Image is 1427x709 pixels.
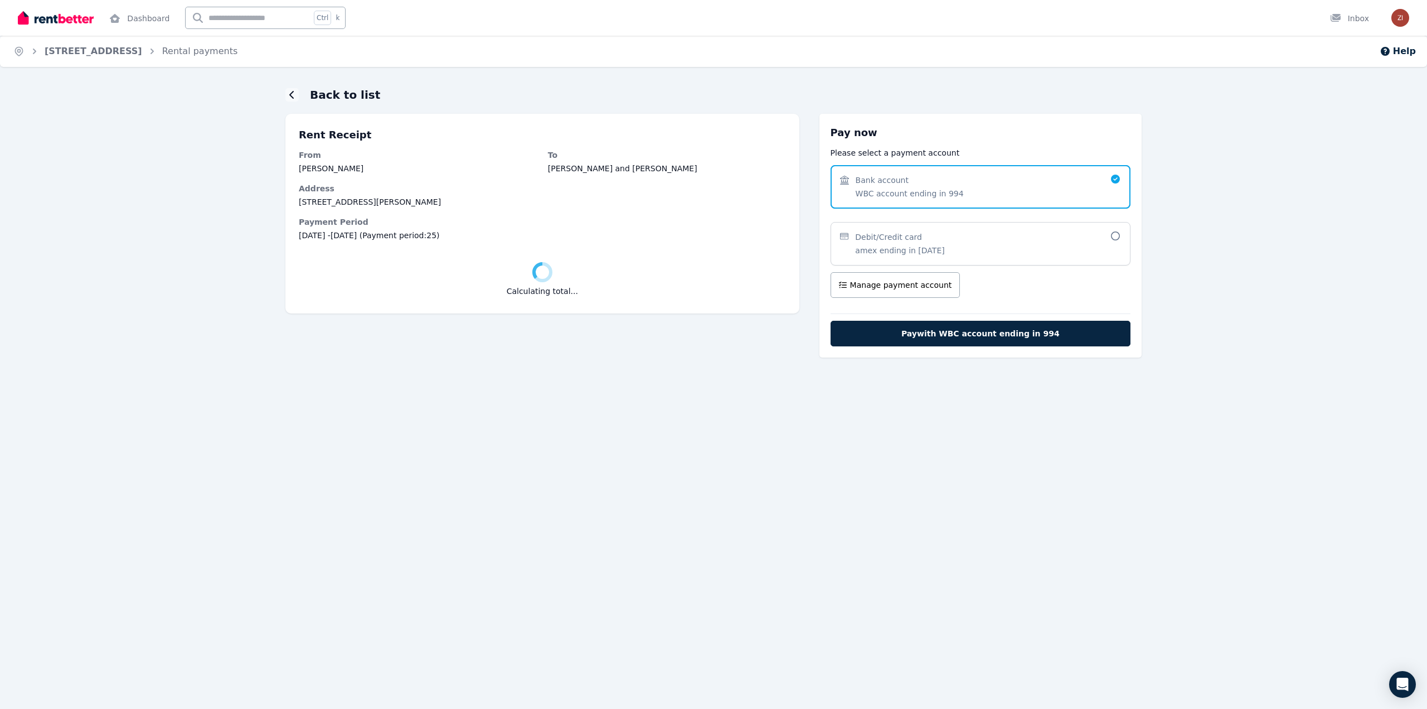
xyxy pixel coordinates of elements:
a: [STREET_ADDRESS] [45,46,142,56]
span: Ctrl [314,11,331,25]
div: Inbox [1330,13,1369,24]
a: Rental payments [162,46,238,56]
span: WBC account ending in 994 [856,188,964,199]
span: Debit/Credit card [855,231,922,243]
span: Manage payment account [850,279,952,291]
div: Open Intercom Messenger [1389,671,1416,698]
dt: From [299,149,537,161]
dd: [PERSON_NAME] and [PERSON_NAME] [548,163,786,174]
span: Bank account [856,175,909,186]
img: Zihao Zhang [1391,9,1409,27]
dd: [STREET_ADDRESS][PERSON_NAME] [299,196,786,208]
dd: [PERSON_NAME] [299,163,537,174]
p: Please select a payment account [831,147,1130,158]
dt: Address [299,183,786,194]
h3: Pay now [831,125,1130,141]
h1: Back to list [310,87,380,103]
span: amex ending in [DATE] [855,245,944,256]
img: RentBetter [18,9,94,26]
button: Help [1380,45,1416,58]
dt: Payment Period [299,216,786,228]
button: Manage payment account [831,272,960,298]
dt: To [548,149,786,161]
span: Calculating total... [507,286,578,297]
span: k [336,13,339,22]
span: [DATE] - [DATE] (Payment period: 25 ) [299,230,786,241]
span: Pay with WBC account ending in 994 [901,328,1060,339]
p: Rent Receipt [299,127,786,143]
button: Paywith WBC account ending in 994 [831,321,1130,346]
